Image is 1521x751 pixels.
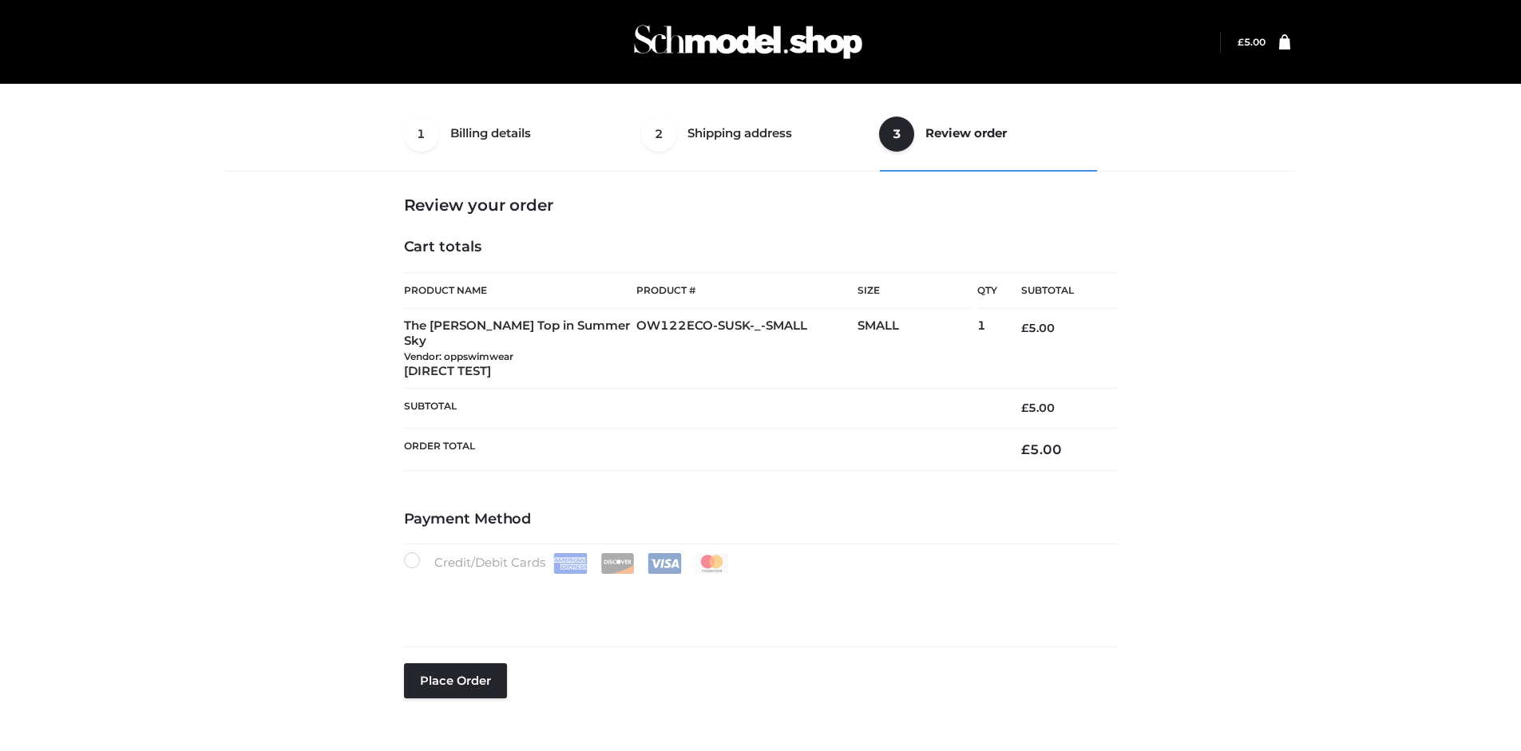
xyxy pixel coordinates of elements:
img: Mastercard [695,553,729,574]
td: 1 [977,309,997,389]
img: Discover [600,553,635,574]
th: Product Name [404,272,637,309]
img: Amex [553,553,588,574]
img: Schmodel Admin 964 [628,10,868,73]
bdi: 5.00 [1021,321,1055,335]
span: £ [1021,401,1028,415]
th: Size [858,273,969,309]
span: £ [1021,321,1028,335]
span: £ [1021,441,1030,457]
bdi: 5.00 [1238,36,1266,48]
label: Credit/Debit Cards [404,552,731,574]
h4: Payment Method [404,511,1118,528]
td: SMALL [858,309,977,389]
a: £5.00 [1238,36,1266,48]
iframe: Secure payment input frame [401,571,1115,629]
h4: Cart totals [404,239,1118,256]
td: The [PERSON_NAME] Top in Summer Sky [DIRECT TEST] [404,309,637,389]
span: £ [1238,36,1244,48]
h3: Review your order [404,196,1118,215]
th: Subtotal [997,273,1117,309]
th: Order Total [404,428,998,470]
button: Place order [404,663,507,698]
th: Qty [977,272,997,309]
th: Subtotal [404,389,998,428]
img: Visa [648,553,682,574]
small: Vendor: oppswimwear [404,350,513,362]
td: OW122ECO-SUSK-_-SMALL [636,309,858,389]
bdi: 5.00 [1021,401,1055,415]
bdi: 5.00 [1021,441,1062,457]
th: Product # [636,272,858,309]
